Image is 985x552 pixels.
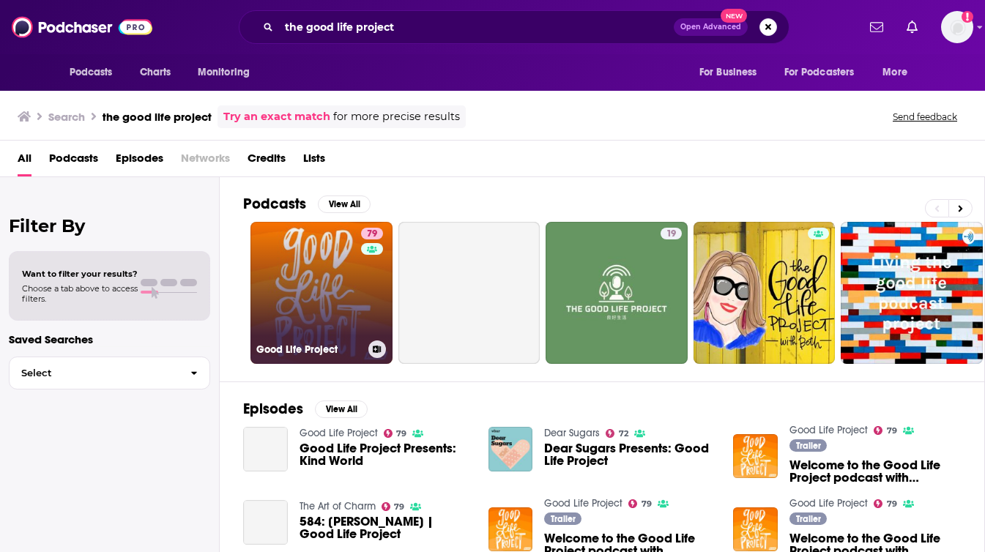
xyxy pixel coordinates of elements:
a: Dear Sugars Presents: Good Life Project [544,442,715,467]
a: Good Life Project Presents: Kind World [243,427,288,471]
div: Search podcasts, credits, & more... [239,10,789,44]
button: View All [318,195,371,213]
a: 79 [382,502,405,511]
button: open menu [689,59,776,86]
span: Charts [140,62,171,83]
span: for more precise results [333,108,460,125]
a: Good Life Project [789,424,868,436]
span: Podcasts [70,62,113,83]
button: Open AdvancedNew [674,18,748,36]
span: Monitoring [198,62,250,83]
a: Dear Sugars [544,427,600,439]
a: Try an exact match [223,108,330,125]
span: 79 [887,428,897,434]
span: 584: [PERSON_NAME] | Good Life Project [300,515,471,540]
a: EpisodesView All [243,400,368,418]
h2: Episodes [243,400,303,418]
button: Send feedback [888,111,962,123]
span: For Business [699,62,757,83]
input: Search podcasts, credits, & more... [279,15,674,39]
a: 79 [874,499,897,508]
img: Dear Sugars Presents: Good Life Project [488,427,533,471]
span: 79 [396,430,406,437]
span: Select [10,368,179,378]
span: Open Advanced [680,23,741,31]
span: 79 [394,504,404,510]
img: Welcome to the Good Life Project podcast with Jonathan Fields [733,434,778,479]
img: Welcome to the Good Life Project podcast with Jonathan Fields [733,507,778,552]
button: open menu [775,59,876,86]
a: Credits [248,146,286,176]
a: 79 [384,429,407,438]
a: Episodes [116,146,163,176]
a: Podcasts [49,146,98,176]
img: User Profile [941,11,973,43]
h3: the good life project [103,110,212,124]
a: 79 [361,228,383,239]
a: 79 [628,499,652,508]
button: Show profile menu [941,11,973,43]
img: Podchaser - Follow, Share and Rate Podcasts [12,13,152,41]
a: 79 [874,426,897,435]
a: 79Good Life Project [250,222,393,364]
button: Select [9,357,210,389]
a: 584: Jonathan Fields | Good Life Project [300,515,471,540]
p: Saved Searches [9,332,210,346]
span: Want to filter your results? [22,269,138,279]
a: Show notifications dropdown [901,15,923,40]
span: 79 [887,501,897,507]
span: For Podcasters [784,62,855,83]
h2: Filter By [9,215,210,236]
a: 19 [661,228,682,239]
a: 584: Jonathan Fields | Good Life Project [243,500,288,545]
span: Trailer [551,515,576,523]
button: open menu [187,59,269,86]
span: Welcome to the Good Life Project podcast with [PERSON_NAME] [789,459,961,484]
a: The Art of Charm [300,500,376,512]
a: All [18,146,31,176]
h2: Podcasts [243,195,306,213]
h3: Good Life Project [256,343,363,356]
a: Good Life Project Presents: Kind World [300,442,471,467]
span: Trailer [796,515,821,523]
span: Trailer [796,441,821,450]
button: View All [315,400,368,418]
a: Good Life Project [300,427,378,439]
a: 72 [606,429,628,438]
span: New [721,9,747,23]
h3: Search [48,110,85,124]
a: Good Life Project [544,497,622,510]
a: 19 [546,222,688,364]
a: Show notifications dropdown [864,15,889,40]
span: 72 [619,430,628,437]
span: More [882,62,907,83]
button: open menu [59,59,132,86]
span: Logged in as jackiemayer [941,11,973,43]
svg: Add a profile image [962,11,973,23]
span: 19 [666,227,676,242]
img: Welcome to the Good Life Project podcast with Jonathan Fields [488,507,533,552]
span: 79 [642,501,652,507]
span: Networks [181,146,230,176]
span: Choose a tab above to access filters. [22,283,138,304]
button: open menu [872,59,926,86]
a: PodcastsView All [243,195,371,213]
a: Good Life Project [789,497,868,510]
a: Charts [130,59,180,86]
span: 79 [367,227,377,242]
a: Welcome to the Good Life Project podcast with Jonathan Fields [789,459,961,484]
a: Lists [303,146,325,176]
